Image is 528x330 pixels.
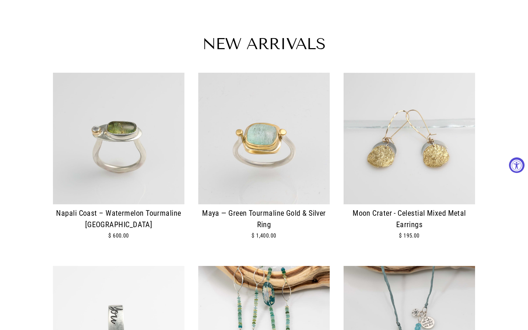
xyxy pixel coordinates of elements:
img: One-of-a-kind watermelon tourmaline silver ring with white topaz accent – Napali Coast by Breathe... [53,73,184,204]
div: Napali Coast – Watermelon Tourmaline [GEOGRAPHIC_DATA] [53,208,184,231]
a: One-of-a-kind watermelon tourmaline silver ring with white topaz accent – Napali Coast by Breathe... [53,73,184,252]
span: $ 195.00 [399,232,420,239]
div: Moon Crater - Celestial Mixed Metal Earrings [344,208,475,231]
span: $ 1,400.00 [252,232,276,239]
button: Accessibility Widget, click to open [509,157,525,173]
a: Moon Crater - Celestial Mixed Metal Earrings$ 195.00 [344,73,475,252]
h1: New Arrivals [53,36,475,52]
img: One-of-a-kind green tourmaline gold and silver ring – Maya design by Breathe Autumn Rain [198,73,330,204]
span: $ 600.00 [108,232,129,239]
a: One-of-a-kind green tourmaline gold and silver ring – Maya design by Breathe Autumn Rain Maya — G... [198,73,330,252]
div: Maya — Green Tourmaline Gold & Silver Ring [198,208,330,231]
